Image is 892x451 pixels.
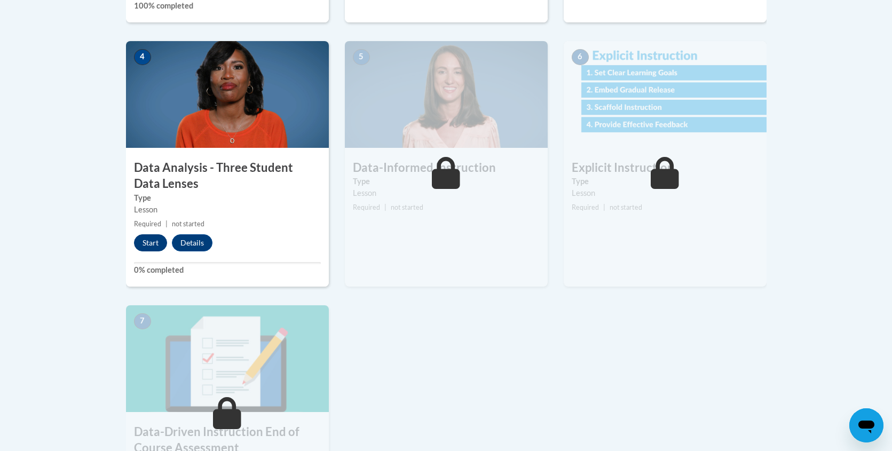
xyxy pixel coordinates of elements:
img: Course Image [345,41,548,148]
span: | [165,220,168,228]
img: Course Image [564,41,767,148]
div: Lesson [353,187,540,199]
span: not started [610,203,642,211]
span: | [603,203,605,211]
span: not started [172,220,204,228]
img: Course Image [126,305,329,412]
h3: Data Analysis - Three Student Data Lenses [126,160,329,193]
span: Required [353,203,380,211]
iframe: Button to launch messaging window [849,408,883,442]
span: | [384,203,386,211]
div: Lesson [572,187,759,199]
span: Required [134,220,161,228]
span: 6 [572,49,589,65]
h3: Data-Informed Instruction [345,160,548,176]
button: Details [172,234,212,251]
h3: Explicit Instruction [564,160,767,176]
label: Type [572,176,759,187]
span: 7 [134,313,151,329]
div: Lesson [134,204,321,216]
button: Start [134,234,167,251]
img: Course Image [126,41,329,148]
span: not started [391,203,423,211]
label: Type [353,176,540,187]
span: 4 [134,49,151,65]
span: Required [572,203,599,211]
label: Type [134,192,321,204]
label: 0% completed [134,264,321,276]
span: 5 [353,49,370,65]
